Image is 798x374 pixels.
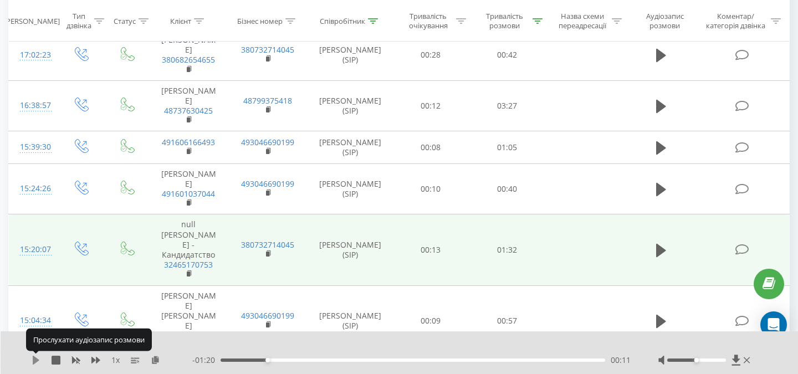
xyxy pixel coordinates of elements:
[162,137,215,147] a: 491606166493
[20,95,47,116] div: 16:38:57
[393,80,469,131] td: 00:12
[162,330,215,351] a: 4915159097185
[469,29,545,80] td: 00:42
[241,137,294,147] a: 493046690199
[20,310,47,331] div: 15:04:34
[469,214,545,285] td: 01:32
[393,29,469,80] td: 00:28
[114,16,136,25] div: Статус
[164,105,213,116] a: 48737630425
[403,12,454,30] div: Тривалість очікування
[241,310,294,321] a: 493046690199
[241,44,294,55] a: 380732714045
[66,12,91,30] div: Тип дзвінка
[469,131,545,163] td: 01:05
[393,131,469,163] td: 00:08
[694,358,699,362] div: Accessibility label
[149,285,228,356] td: [PERSON_NAME] [PERSON_NAME]
[308,285,393,356] td: [PERSON_NAME] (SIP)
[635,12,695,30] div: Аудіозапис розмови
[20,44,47,66] div: 17:02:23
[149,214,228,285] td: null [PERSON_NAME] - Кандидатство
[241,239,294,250] a: 380732714045
[192,355,221,366] span: - 01:20
[149,163,228,214] td: [PERSON_NAME]
[611,355,631,366] span: 00:11
[308,163,393,214] td: [PERSON_NAME] (SIP)
[308,214,393,285] td: [PERSON_NAME] (SIP)
[4,16,60,25] div: [PERSON_NAME]
[265,358,270,362] div: Accessibility label
[393,214,469,285] td: 00:13
[393,163,469,214] td: 00:10
[149,29,228,80] td: [PERSON_NAME]
[162,188,215,199] a: 491601037044
[243,95,292,106] a: 48799375418
[111,355,120,366] span: 1 x
[170,16,191,25] div: Клієнт
[469,163,545,214] td: 00:40
[26,329,152,351] div: Прослухати аудіозапис розмови
[164,259,213,270] a: 32465170753
[241,178,294,189] a: 493046690199
[555,12,609,30] div: Назва схеми переадресації
[703,12,768,30] div: Коментар/категорія дзвінка
[20,239,47,260] div: 15:20:07
[393,285,469,356] td: 00:09
[20,178,47,199] div: 15:24:26
[308,131,393,163] td: [PERSON_NAME] (SIP)
[308,80,393,131] td: [PERSON_NAME] (SIP)
[479,12,530,30] div: Тривалість розмови
[760,311,787,338] div: Open Intercom Messenger
[320,16,365,25] div: Співробітник
[162,54,215,65] a: 380682654655
[469,80,545,131] td: 03:27
[308,29,393,80] td: [PERSON_NAME] (SIP)
[469,285,545,356] td: 00:57
[149,80,228,131] td: [PERSON_NAME]
[237,16,283,25] div: Бізнес номер
[20,136,47,158] div: 15:39:30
